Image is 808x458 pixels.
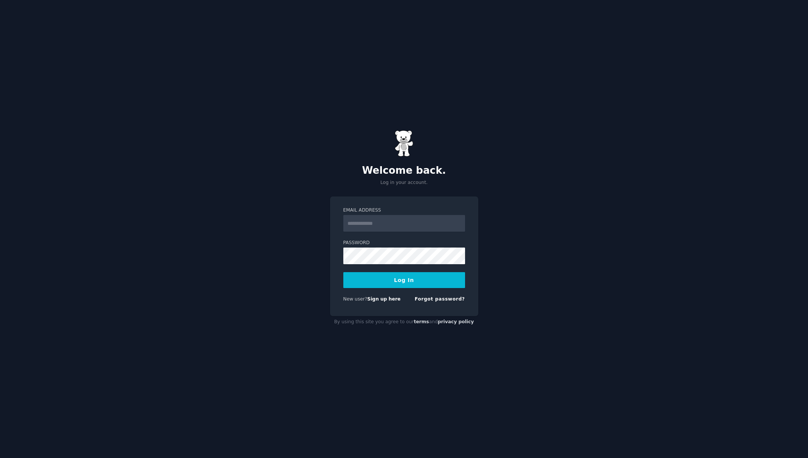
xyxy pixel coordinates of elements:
div: By using this site you agree to our and [330,316,478,328]
h2: Welcome back. [330,165,478,177]
a: privacy policy [438,319,474,324]
a: terms [414,319,429,324]
button: Log In [343,272,465,288]
label: Email Address [343,207,465,214]
a: Forgot password? [415,296,465,302]
label: Password [343,240,465,246]
img: Gummy Bear [395,130,414,157]
p: Log in your account. [330,179,478,186]
span: New user? [343,296,368,302]
a: Sign up here [367,296,400,302]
